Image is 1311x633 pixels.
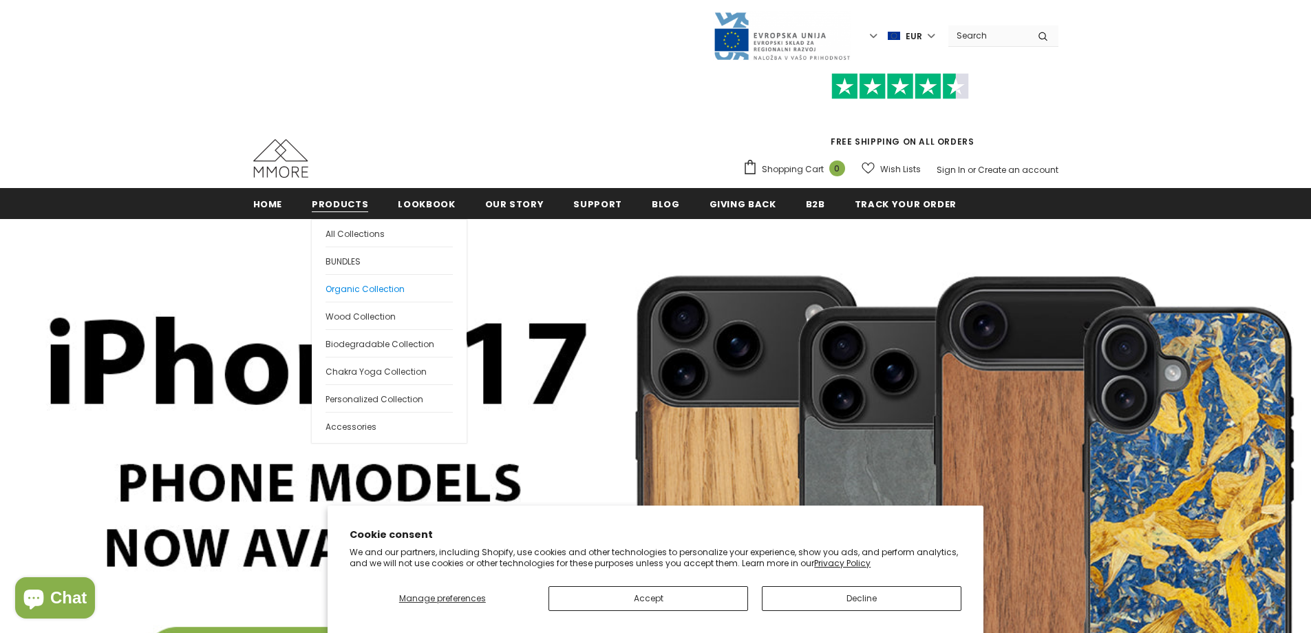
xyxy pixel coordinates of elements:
[326,421,376,433] span: Accessories
[806,198,825,211] span: B2B
[326,256,361,267] span: BUNDLES
[948,25,1027,45] input: Search Site
[652,188,680,219] a: Blog
[762,163,824,176] span: Shopping Cart
[573,188,622,219] a: support
[326,384,453,412] a: Personalized Collection
[326,302,453,329] a: Wood Collection
[326,220,453,247] a: All Collections
[978,164,1058,176] a: Create an account
[312,188,368,219] a: Products
[253,198,283,211] span: Home
[762,586,961,611] button: Decline
[399,592,486,604] span: Manage preferences
[831,73,969,100] img: Trust Pilot Stars
[829,160,845,176] span: 0
[806,188,825,219] a: B2B
[485,188,544,219] a: Our Story
[743,159,852,180] a: Shopping Cart 0
[326,274,453,302] a: Organic Collection
[11,577,99,622] inbox-online-store-chat: Shopify online store chat
[326,357,453,384] a: Chakra Yoga Collection
[398,198,455,211] span: Lookbook
[326,338,434,350] span: Biodegradable Collection
[548,586,748,611] button: Accept
[350,547,961,568] p: We and our partners, including Shopify, use cookies and other technologies to personalize your ex...
[485,198,544,211] span: Our Story
[855,188,957,219] a: Track your order
[814,557,871,569] a: Privacy Policy
[312,198,368,211] span: Products
[713,30,851,41] a: Javni Razpis
[350,528,961,542] h2: Cookie consent
[253,139,308,178] img: MMORE Cases
[652,198,680,211] span: Blog
[713,11,851,61] img: Javni Razpis
[326,228,385,240] span: All Collections
[710,198,776,211] span: Giving back
[906,30,922,43] span: EUR
[743,99,1058,135] iframe: Customer reviews powered by Trustpilot
[862,157,921,181] a: Wish Lists
[398,188,455,219] a: Lookbook
[326,329,453,357] a: Biodegradable Collection
[350,586,535,611] button: Manage preferences
[855,198,957,211] span: Track your order
[326,283,405,295] span: Organic Collection
[710,188,776,219] a: Giving back
[968,164,976,176] span: or
[326,247,453,274] a: BUNDLES
[880,163,921,176] span: Wish Lists
[573,198,622,211] span: support
[937,164,966,176] a: Sign In
[253,188,283,219] a: Home
[326,366,427,377] span: Chakra Yoga Collection
[326,311,396,322] span: Wood Collection
[326,412,453,439] a: Accessories
[326,393,423,405] span: Personalized Collection
[743,79,1058,147] span: FREE SHIPPING ON ALL ORDERS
